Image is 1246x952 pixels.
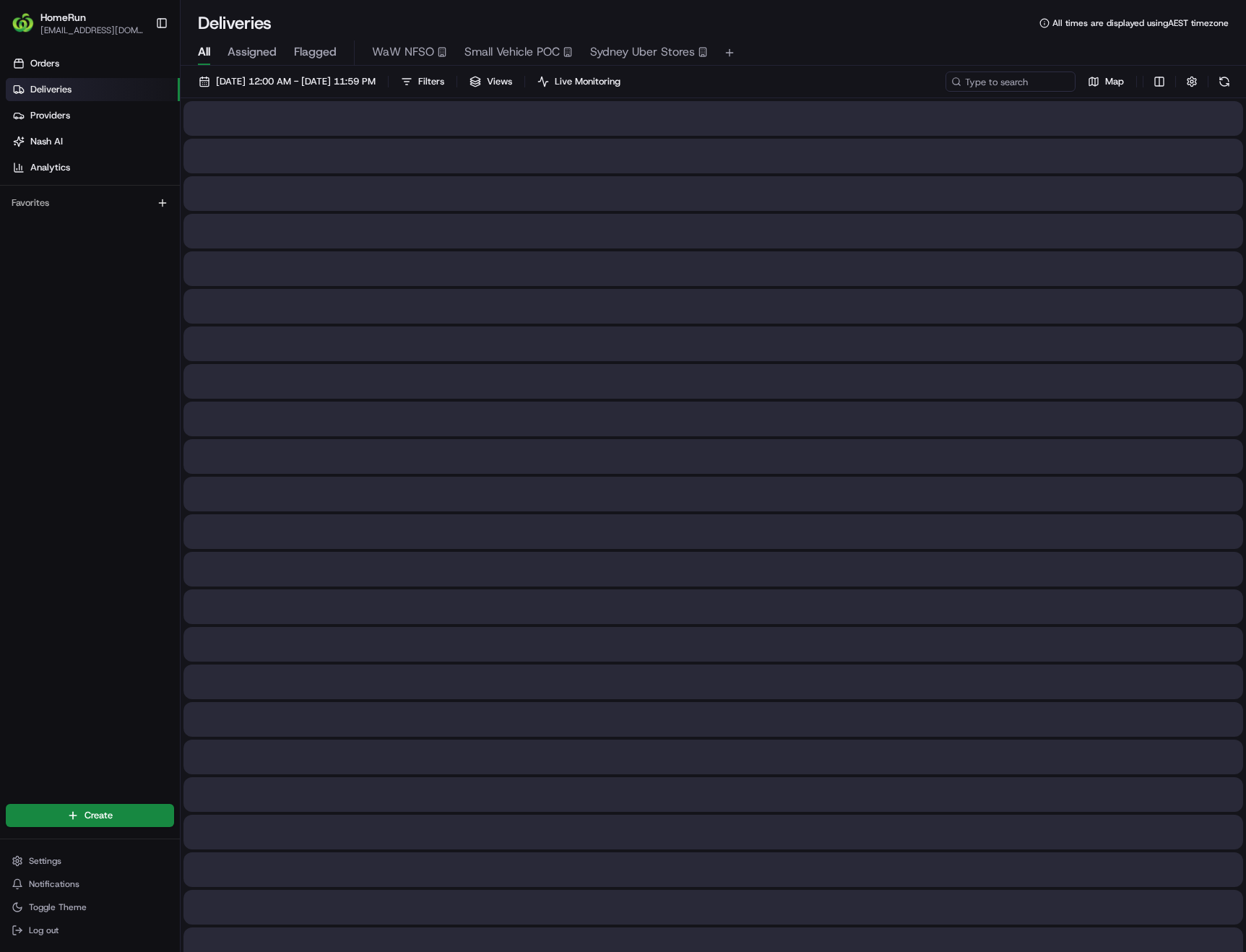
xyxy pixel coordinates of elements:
span: Flagged [294,43,337,61]
span: Providers [30,109,70,122]
span: [DATE] 12:00 AM - [DATE] 11:59 PM [216,75,376,88]
a: Nash AI [6,130,180,153]
span: Settings [29,855,61,867]
button: Filters [394,72,451,92]
button: Create [6,804,174,827]
a: Deliveries [6,78,180,101]
a: Analytics [6,156,180,179]
span: Assigned [228,43,277,61]
button: Settings [6,851,174,871]
span: WaW NFSO [372,43,434,61]
span: All [198,43,210,61]
h1: Deliveries [198,12,272,35]
button: HomeRun [40,10,86,25]
input: Type to search [946,72,1076,92]
button: Toggle Theme [6,897,174,917]
a: Orders [6,52,180,75]
span: Sydney Uber Stores [590,43,695,61]
span: Log out [29,925,59,936]
span: Filters [418,75,444,88]
span: Nash AI [30,135,63,148]
span: Deliveries [30,83,72,96]
span: Orders [30,57,59,70]
span: Toggle Theme [29,901,87,913]
span: Small Vehicle POC [464,43,560,61]
span: Create [85,809,113,822]
span: Notifications [29,878,79,890]
span: Views [487,75,512,88]
span: Live Monitoring [555,75,620,88]
span: All times are displayed using AEST timezone [1052,17,1229,29]
a: Providers [6,104,180,127]
div: Favorites [6,191,174,215]
button: Log out [6,920,174,940]
span: Analytics [30,161,70,174]
button: [EMAIL_ADDRESS][DOMAIN_NAME] [40,25,144,36]
button: HomeRunHomeRun[EMAIL_ADDRESS][DOMAIN_NAME] [6,6,150,40]
img: HomeRun [12,12,35,35]
button: Live Monitoring [531,72,627,92]
button: Views [463,72,519,92]
button: Refresh [1214,72,1234,92]
button: [DATE] 12:00 AM - [DATE] 11:59 PM [192,72,382,92]
span: Map [1105,75,1124,88]
button: Notifications [6,874,174,894]
button: Map [1081,72,1130,92]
